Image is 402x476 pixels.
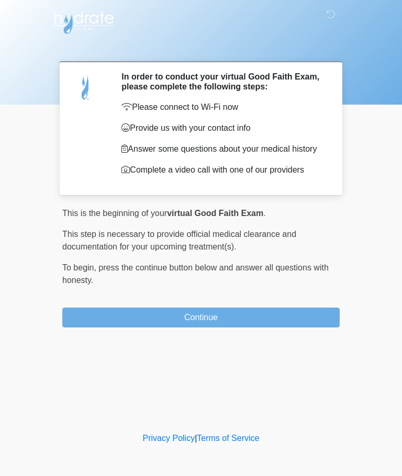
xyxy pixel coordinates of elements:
[62,230,296,251] span: This step is necessary to provide official medical clearance and documentation for your upcoming ...
[121,101,324,114] p: Please connect to Wi-Fi now
[70,72,102,103] img: Agent Avatar
[121,122,324,134] p: Provide us with your contact info
[263,209,265,218] span: .
[54,38,348,57] h1: ‎ ‎ ‎ ‎
[62,308,340,327] button: Continue
[195,434,197,443] a: |
[121,72,324,92] h2: In order to conduct your virtual Good Faith Exam, please complete the following steps:
[121,143,324,155] p: Answer some questions about your medical history
[167,209,263,218] strong: virtual Good Faith Exam
[143,434,195,443] a: Privacy Policy
[62,263,98,272] span: To begin,
[121,164,324,176] p: Complete a video call with one of our providers
[197,434,259,443] a: Terms of Service
[52,8,116,35] img: Hydrate IV Bar - Arcadia Logo
[62,209,167,218] span: This is the beginning of your
[62,263,329,285] span: press the continue button below and answer all questions with honesty.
